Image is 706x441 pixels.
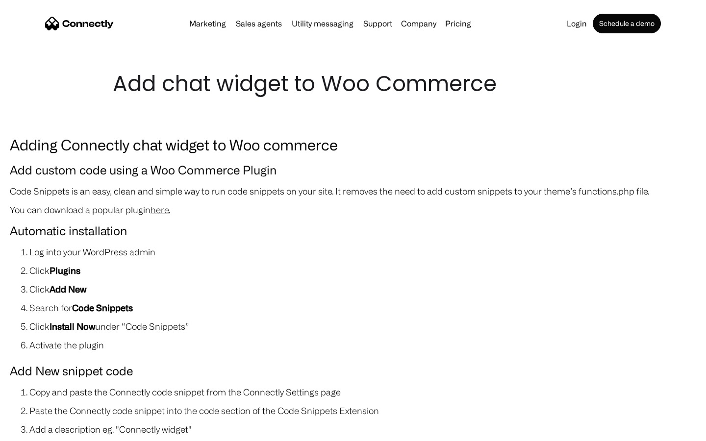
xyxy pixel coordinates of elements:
[10,362,696,380] h4: Add New snippet code
[185,20,230,27] a: Marketing
[10,424,59,438] aside: Language selected: English
[29,404,696,417] li: Paste the Connectly code snippet into the code section of the Code Snippets Extension
[29,245,696,259] li: Log into your WordPress admin
[593,14,661,33] a: Schedule a demo
[151,205,170,215] a: here.
[50,321,95,331] strong: Install Now
[359,20,396,27] a: Support
[20,424,59,438] ul: Language list
[29,319,696,333] li: Click under “Code Snippets”
[10,221,696,240] h4: Automatic installation
[401,17,436,30] div: Company
[232,20,286,27] a: Sales agents
[29,264,696,277] li: Click
[29,385,696,399] li: Copy and paste the Connectly code snippet from the Connectly Settings page
[563,20,591,27] a: Login
[441,20,475,27] a: Pricing
[50,266,80,275] strong: Plugins
[10,133,696,156] h3: Adding Connectly chat widget to Woo commerce
[29,282,696,296] li: Click
[72,303,133,313] strong: Code Snippets
[29,338,696,352] li: Activate the plugin
[288,20,357,27] a: Utility messaging
[113,69,593,99] h1: Add chat widget to Woo Commerce
[29,422,696,436] li: Add a description eg. "Connectly widget"
[10,161,696,179] h4: Add custom code using a Woo Commerce Plugin
[29,301,696,315] li: Search for
[50,284,86,294] strong: Add New
[10,203,696,217] p: You can download a popular plugin
[10,184,696,198] p: Code Snippets is an easy, clean and simple way to run code snippets on your site. It removes the ...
